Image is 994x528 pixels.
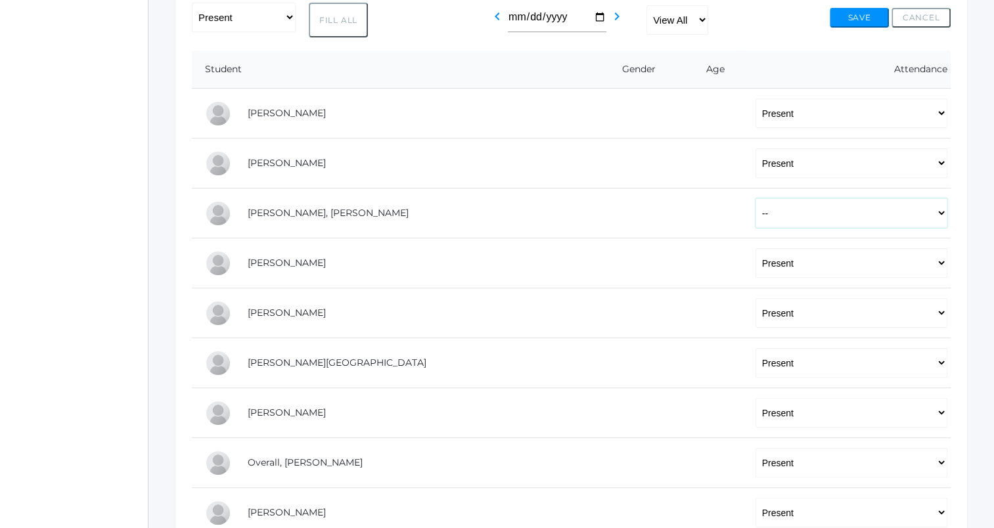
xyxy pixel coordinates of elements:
a: [PERSON_NAME] [248,107,326,119]
i: chevron_right [609,9,625,24]
div: Eva Carr [205,150,231,177]
a: chevron_right [609,14,625,27]
a: [PERSON_NAME] [248,257,326,269]
a: chevron_left [489,14,505,27]
a: [PERSON_NAME][GEOGRAPHIC_DATA] [248,357,426,368]
div: Austin Hill [205,350,231,376]
div: Rachel Hayton [205,300,231,326]
a: [PERSON_NAME], [PERSON_NAME] [248,207,409,219]
div: LaRae Erner [205,250,231,276]
div: Presley Davenport [205,200,231,227]
a: [PERSON_NAME] [248,506,326,518]
th: Age [679,51,742,89]
th: Student [192,51,589,89]
button: Cancel [892,8,951,28]
div: Olivia Puha [205,500,231,526]
a: [PERSON_NAME] [248,307,326,319]
th: Attendance [742,51,951,89]
div: Marissa Myers [205,400,231,426]
a: [PERSON_NAME] [248,407,326,418]
div: Chris Overall [205,450,231,476]
a: [PERSON_NAME] [248,157,326,169]
button: Fill All [309,3,368,37]
button: Save [830,8,889,28]
i: chevron_left [489,9,505,24]
div: Pierce Brozek [205,100,231,127]
a: Overall, [PERSON_NAME] [248,456,363,468]
th: Gender [589,51,679,89]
